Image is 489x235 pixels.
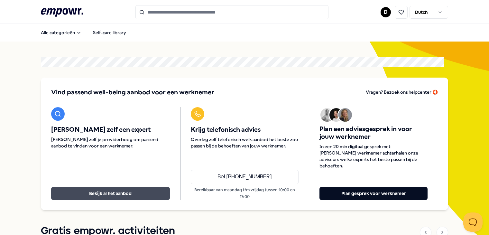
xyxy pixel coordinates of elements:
[135,5,328,19] input: Search for products, categories or subcategories
[191,187,299,200] p: Bereikbaar van maandag t/m vrijdag tussen 10:00 en 17:00
[88,26,131,39] a: Self-care library
[51,187,170,200] button: Bekijk al het aanbod
[366,89,438,95] span: Vragen? Bezoek ons helpcenter 🛟
[319,187,428,200] button: Plan gesprek voor werknemer
[366,88,438,97] a: Vragen? Bezoek ons helpcenter 🛟
[320,108,334,122] img: Avatar
[51,88,214,97] span: Vind passend well-being aanbod voor een werknemer
[319,143,428,169] span: In een 20 min digitaal gesprek met [PERSON_NAME] werknemer achterhalen onze adviseurs welke exper...
[463,212,483,232] iframe: Help Scout Beacon - Open
[329,108,343,122] img: Avatar
[36,26,131,39] nav: Main
[36,26,87,39] button: Alle categorieën
[51,136,170,149] span: [PERSON_NAME] zelf je providerboog om passend aanbod te vinden voor een werknemer.
[191,126,299,134] span: Krijg telefonisch advies
[51,126,170,134] span: [PERSON_NAME] zelf een expert
[191,170,299,184] a: Bel [PHONE_NUMBER]
[338,108,352,122] img: Avatar
[319,125,428,141] span: Plan een adviesgesprek in voor jouw werknemer
[381,7,391,17] button: D
[191,136,299,149] span: Overleg zelf telefonisch welk aanbod het beste zou passen bij de behoeften van jouw werknemer.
